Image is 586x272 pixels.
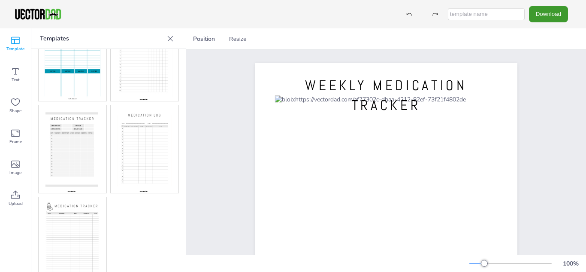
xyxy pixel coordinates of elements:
img: VectorDad-1.png [14,8,62,21]
button: Resize [226,32,250,46]
span: Shape [9,107,21,114]
img: med2.jpg [111,13,178,101]
span: Frame [9,138,22,145]
span: Image [9,169,21,176]
span: Position [191,35,217,43]
img: med3.jpg [39,105,106,193]
span: WEEKLY MEDICATION TRACKER [305,76,467,114]
span: Text [12,76,20,83]
span: Template [6,46,24,52]
button: Download [529,6,568,22]
p: Templates [40,28,163,49]
img: med4.jpg [111,105,178,193]
div: 100 % [560,260,581,268]
span: Upload [9,200,23,207]
img: med1.jpg [39,13,106,101]
input: template name [448,8,525,20]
